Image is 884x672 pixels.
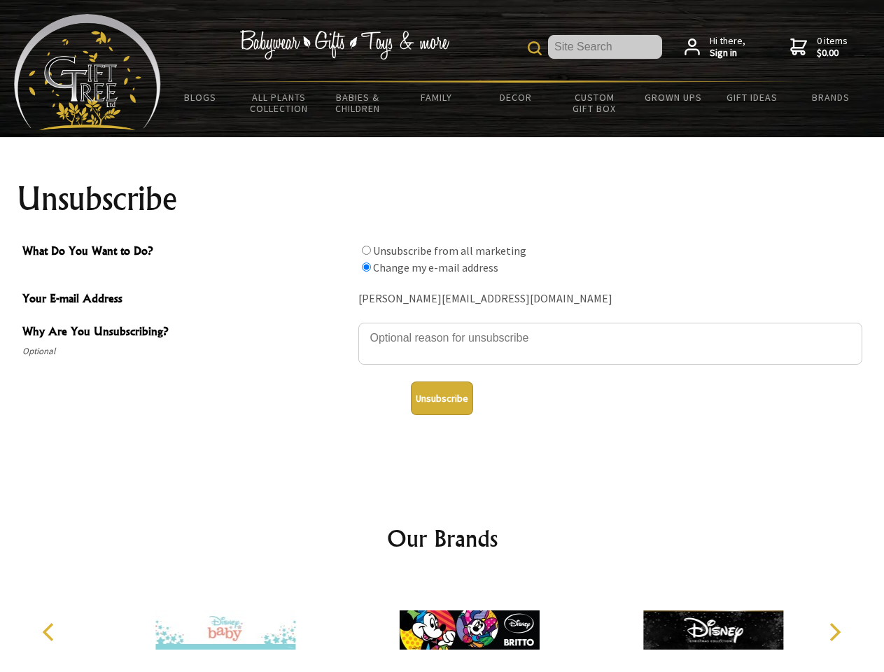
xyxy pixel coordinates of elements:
[411,381,473,415] button: Unsubscribe
[161,83,240,112] a: BLOGS
[528,41,542,55] img: product search
[239,30,449,59] img: Babywear - Gifts - Toys & more
[710,35,745,59] span: Hi there,
[633,83,713,112] a: Grown Ups
[373,260,498,274] label: Change my e-mail address
[17,182,868,216] h1: Unsubscribe
[710,47,745,59] strong: Sign in
[548,35,662,59] input: Site Search
[358,288,862,310] div: [PERSON_NAME][EMAIL_ADDRESS][DOMAIN_NAME]
[398,83,477,112] a: Family
[362,262,371,272] input: What Do You Want to Do?
[22,242,351,262] span: What Do You Want to Do?
[476,83,555,112] a: Decor
[817,34,848,59] span: 0 items
[373,244,526,258] label: Unsubscribe from all marketing
[685,35,745,59] a: Hi there,Sign in
[22,323,351,343] span: Why Are You Unsubscribing?
[713,83,792,112] a: Gift Ideas
[555,83,634,123] a: Custom Gift Box
[358,323,862,365] textarea: Why Are You Unsubscribing?
[318,83,398,123] a: Babies & Children
[35,617,66,647] button: Previous
[28,521,857,555] h2: Our Brands
[22,290,351,310] span: Your E-mail Address
[792,83,871,112] a: Brands
[240,83,319,123] a: All Plants Collection
[790,35,848,59] a: 0 items$0.00
[362,246,371,255] input: What Do You Want to Do?
[819,617,850,647] button: Next
[817,47,848,59] strong: $0.00
[22,343,351,360] span: Optional
[14,14,161,130] img: Babyware - Gifts - Toys and more...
